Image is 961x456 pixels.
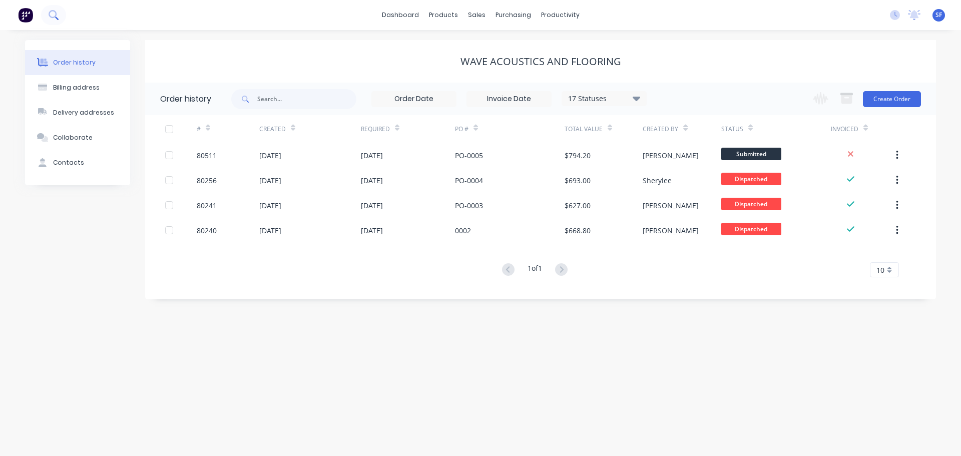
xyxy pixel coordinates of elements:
[643,115,721,143] div: Created By
[259,115,361,143] div: Created
[455,115,565,143] div: PO #
[372,92,456,107] input: Order Date
[197,200,217,211] div: 80241
[53,83,100,92] div: Billing address
[259,200,281,211] div: [DATE]
[197,115,259,143] div: #
[197,225,217,236] div: 80240
[259,125,286,134] div: Created
[25,125,130,150] button: Collaborate
[721,115,831,143] div: Status
[25,75,130,100] button: Billing address
[565,115,643,143] div: Total Value
[53,158,84,167] div: Contacts
[361,200,383,211] div: [DATE]
[721,125,743,134] div: Status
[831,125,858,134] div: Invoiced
[565,125,603,134] div: Total Value
[361,115,455,143] div: Required
[876,265,884,275] span: 10
[53,133,93,142] div: Collaborate
[565,225,591,236] div: $668.80
[831,115,893,143] div: Invoiced
[361,175,383,186] div: [DATE]
[455,225,471,236] div: 0002
[565,175,591,186] div: $693.00
[565,200,591,211] div: $627.00
[643,125,678,134] div: Created By
[197,125,201,134] div: #
[455,125,468,134] div: PO #
[463,8,491,23] div: sales
[935,11,942,20] span: SF
[528,263,542,277] div: 1 of 1
[863,91,921,107] button: Create Order
[361,125,390,134] div: Required
[257,89,356,109] input: Search...
[18,8,33,23] img: Factory
[536,8,585,23] div: productivity
[197,175,217,186] div: 80256
[197,150,217,161] div: 80511
[259,225,281,236] div: [DATE]
[643,175,672,186] div: Sherylee
[721,148,781,160] span: Submitted
[259,175,281,186] div: [DATE]
[460,56,621,68] div: Wave Acoustics and Flooring
[643,225,699,236] div: [PERSON_NAME]
[565,150,591,161] div: $794.20
[455,175,483,186] div: PO-0004
[160,93,211,105] div: Order history
[643,150,699,161] div: [PERSON_NAME]
[377,8,424,23] a: dashboard
[455,150,483,161] div: PO-0005
[562,93,646,104] div: 17 Statuses
[259,150,281,161] div: [DATE]
[721,223,781,235] span: Dispatched
[361,225,383,236] div: [DATE]
[25,150,130,175] button: Contacts
[721,173,781,185] span: Dispatched
[25,50,130,75] button: Order history
[455,200,483,211] div: PO-0003
[53,58,96,67] div: Order history
[25,100,130,125] button: Delivery addresses
[53,108,114,117] div: Delivery addresses
[424,8,463,23] div: products
[491,8,536,23] div: purchasing
[643,200,699,211] div: [PERSON_NAME]
[467,92,551,107] input: Invoice Date
[721,198,781,210] span: Dispatched
[361,150,383,161] div: [DATE]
